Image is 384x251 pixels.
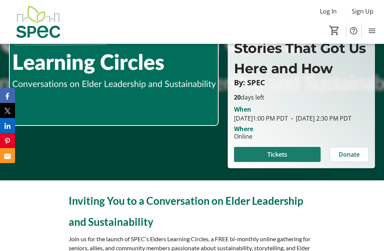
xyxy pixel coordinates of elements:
span: Sign Up [352,7,373,16]
span: Donate [339,150,360,159]
div: Where [234,126,253,132]
button: Log In [314,5,343,17]
button: Help [346,23,361,38]
span: [DATE] 2:30 PM PDT [288,114,351,122]
span: Inviting You to a Conversation on Elder Leadership and Sustainability [69,194,303,228]
p: By: SPEC [234,79,369,87]
img: Campaign CTA Media Photo [9,8,219,126]
span: [DATE] 1:00 PM PDT [234,114,288,122]
div: When [234,105,251,114]
span: Log In [320,7,337,16]
button: Donate [330,147,369,162]
span: Tickets [267,150,287,159]
button: Cart [328,24,341,37]
button: Sign Up [346,5,379,17]
img: SPEC's Logo [4,3,71,41]
button: Tickets [234,147,321,162]
span: - [288,114,296,122]
span: 20 [234,93,241,101]
p: days left [234,93,369,102]
button: Menu [364,23,379,38]
div: Online [234,132,252,141]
